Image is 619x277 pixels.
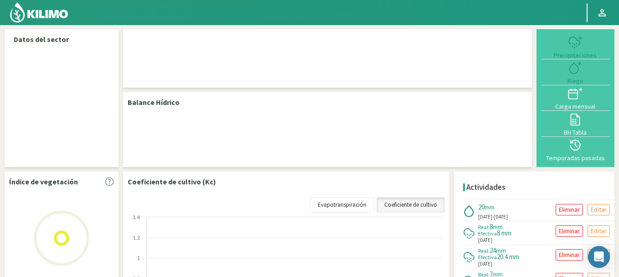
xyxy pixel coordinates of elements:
[9,176,78,187] p: Índice de vegetación
[466,183,506,192] h4: Actividades
[559,250,580,260] p: Eliminar
[541,34,610,59] button: Precipitaciones
[544,103,607,110] div: Carga mensual
[128,97,180,108] p: Balance Hídrico
[478,254,497,261] span: Efectiva
[496,246,506,255] span: mm
[588,225,610,237] button: Editar
[559,204,580,215] p: Eliminar
[541,59,610,85] button: Riego
[478,260,492,268] span: [DATE]
[492,214,494,220] span: -
[588,249,610,261] button: Editar
[541,85,610,111] button: Carga mensual
[591,204,607,215] p: Editar
[494,214,508,220] span: [DATE]
[497,229,511,237] span: 8 mm
[133,214,140,220] text: 1.4
[310,197,374,213] a: Evapotranspiración
[133,235,140,240] text: 1.2
[541,111,610,136] button: BH Tabla
[544,52,607,58] div: Precipitaciones
[556,225,583,237] button: Eliminar
[14,34,109,45] p: Datos del sector
[556,204,583,215] button: Eliminar
[478,203,485,211] span: 20
[9,1,69,23] img: Kilimo
[493,223,503,231] span: mm
[478,236,492,244] span: [DATE]
[478,230,497,237] span: Efectiva
[588,204,610,215] button: Editar
[559,226,580,236] p: Eliminar
[591,226,607,236] p: Editar
[478,247,490,254] span: Real:
[478,213,492,221] span: [DATE]
[544,155,607,161] div: Temporadas pasadas
[377,197,445,213] a: Coeficiente de cultivo
[490,222,493,231] span: 8
[556,249,583,261] button: Eliminar
[544,129,607,136] div: BH Tabla
[544,78,607,84] div: Riego
[490,246,496,255] span: 24
[541,137,610,162] button: Temporadas pasadas
[478,224,490,230] span: Real:
[497,252,519,261] span: 20.4 mm
[485,203,495,211] span: mm
[128,176,216,187] p: Coeficiente de cultivo (Kc)
[588,246,610,268] div: Open Intercom Messenger
[137,255,140,261] text: 1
